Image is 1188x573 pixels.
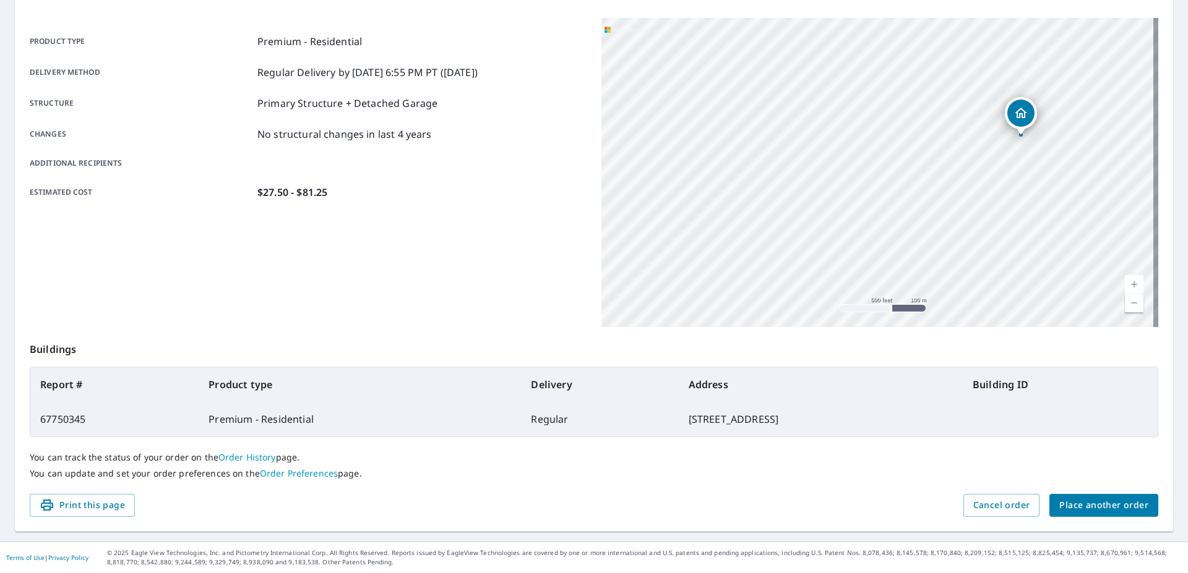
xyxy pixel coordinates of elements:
[1125,275,1143,294] a: Current Level 16, Zoom In
[30,96,252,111] p: Structure
[107,548,1182,567] p: © 2025 Eagle View Technologies, Inc. and Pictometry International Corp. All Rights Reserved. Repo...
[199,402,521,436] td: Premium - Residential
[1049,494,1158,517] button: Place another order
[6,553,45,562] a: Terms of Use
[30,494,135,517] button: Print this page
[30,452,1158,463] p: You can track the status of your order on the page.
[30,34,252,49] p: Product type
[6,554,88,561] p: |
[30,327,1158,367] p: Buildings
[257,34,362,49] p: Premium - Residential
[257,65,478,80] p: Regular Delivery by [DATE] 6:55 PM PT ([DATE])
[963,494,1040,517] button: Cancel order
[30,127,252,142] p: Changes
[30,158,252,169] p: Additional recipients
[40,498,125,513] span: Print this page
[1005,97,1037,135] div: Dropped pin, building 1, Residential property, 5519 High Country Ct Boulder, CO 80301
[218,451,276,463] a: Order History
[30,367,199,402] th: Report #
[30,402,199,436] td: 67750345
[257,185,327,200] p: $27.50 - $81.25
[973,498,1030,513] span: Cancel order
[30,65,252,80] p: Delivery method
[963,367,1158,402] th: Building ID
[257,127,432,142] p: No structural changes in last 4 years
[199,367,521,402] th: Product type
[521,402,678,436] td: Regular
[48,553,88,562] a: Privacy Policy
[260,467,338,479] a: Order Preferences
[257,96,437,111] p: Primary Structure + Detached Garage
[679,402,963,436] td: [STREET_ADDRESS]
[521,367,678,402] th: Delivery
[30,185,252,200] p: Estimated cost
[1059,498,1148,513] span: Place another order
[679,367,963,402] th: Address
[30,468,1158,479] p: You can update and set your order preferences on the page.
[1125,294,1143,312] a: Current Level 16, Zoom Out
